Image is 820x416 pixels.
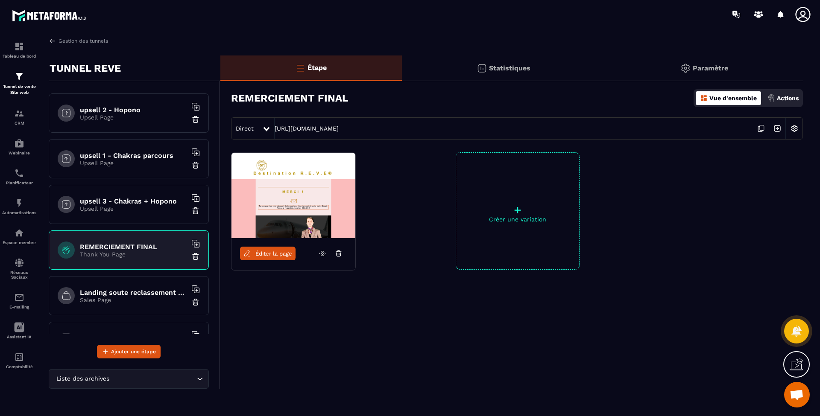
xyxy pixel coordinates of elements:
[784,382,810,407] div: Ouvrir le chat
[111,374,195,384] input: Search for option
[49,37,108,45] a: Gestion des tunnels
[14,41,24,52] img: formation
[191,115,200,124] img: trash
[2,121,36,125] p: CRM
[767,94,775,102] img: actions.d6e523a2.png
[80,297,187,303] p: Sales Page
[12,8,89,23] img: logo
[307,64,327,72] p: Étape
[14,258,24,268] img: social-network
[50,60,121,77] p: TUNNEL REVE
[80,334,187,342] h6: Landing Eco reclassement Business paiement
[2,102,36,132] a: formationformationCRM
[489,64,530,72] p: Statistiques
[14,292,24,303] img: email
[231,153,355,238] img: image
[191,161,200,169] img: trash
[786,120,802,137] img: setting-w.858f3a88.svg
[191,252,200,261] img: trash
[14,108,24,119] img: formation
[275,125,339,132] a: [URL][DOMAIN_NAME]
[14,228,24,238] img: automations
[49,369,209,389] div: Search for option
[456,216,579,223] p: Créer une variation
[777,95,799,102] p: Actions
[80,106,187,114] h6: upsell 2 - Hopono
[2,132,36,162] a: automationsautomationsWebinaire
[2,221,36,251] a: automationsautomationsEspace membre
[14,71,24,81] img: formation
[2,65,36,102] a: formationformationTunnel de vente Site web
[2,346,36,375] a: accountantaccountantComptabilité
[97,345,161,358] button: Ajouter une étape
[80,114,187,121] p: Upsell Page
[80,243,187,251] h6: REMERCIEMENT FINAL
[80,205,187,212] p: Upsell Page
[2,270,36,279] p: Réseaux Sociaux
[2,192,36,221] a: automationsautomationsAutomatisations
[2,316,36,346] a: Assistant IA
[709,95,757,102] p: Vue d'ensemble
[236,125,254,132] span: Direct
[80,197,187,205] h6: upsell 3 - Chakras + Hopono
[14,352,24,362] img: accountant
[231,92,348,104] h3: REMERCIEMENT FINAL
[693,64,728,72] p: Paramètre
[2,54,36,58] p: Tableau de bord
[680,63,691,73] img: setting-gr.5f69749f.svg
[49,37,56,45] img: arrow
[191,207,200,215] img: trash
[2,162,36,192] a: schedulerschedulerPlanificateur
[80,288,187,297] h6: Landing soute reclassement choix
[477,63,487,73] img: stats.20deebd0.svg
[769,120,785,137] img: arrow-next.bcc2205e.svg
[54,374,111,384] span: Liste des archives
[191,298,200,306] img: trash
[2,286,36,316] a: emailemailE-mailing
[255,250,292,257] span: Éditer la page
[80,160,187,166] p: Upsell Page
[111,347,156,356] span: Ajouter une étape
[2,335,36,339] p: Assistant IA
[2,210,36,215] p: Automatisations
[240,247,296,260] a: Éditer la page
[2,364,36,369] p: Comptabilité
[80,251,187,258] p: Thank You Page
[2,305,36,309] p: E-mailing
[2,35,36,65] a: formationformationTableau de bord
[14,168,24,178] img: scheduler
[14,198,24,208] img: automations
[2,180,36,185] p: Planificateur
[80,151,187,160] h6: upsell 1 - Chakras parcours
[456,204,579,216] p: +
[295,63,305,73] img: bars-o.4a397970.svg
[14,138,24,148] img: automations
[2,84,36,96] p: Tunnel de vente Site web
[2,240,36,245] p: Espace membre
[2,151,36,155] p: Webinaire
[2,251,36,286] a: social-networksocial-networkRéseaux Sociaux
[700,94,708,102] img: dashboard-orange.40269519.svg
